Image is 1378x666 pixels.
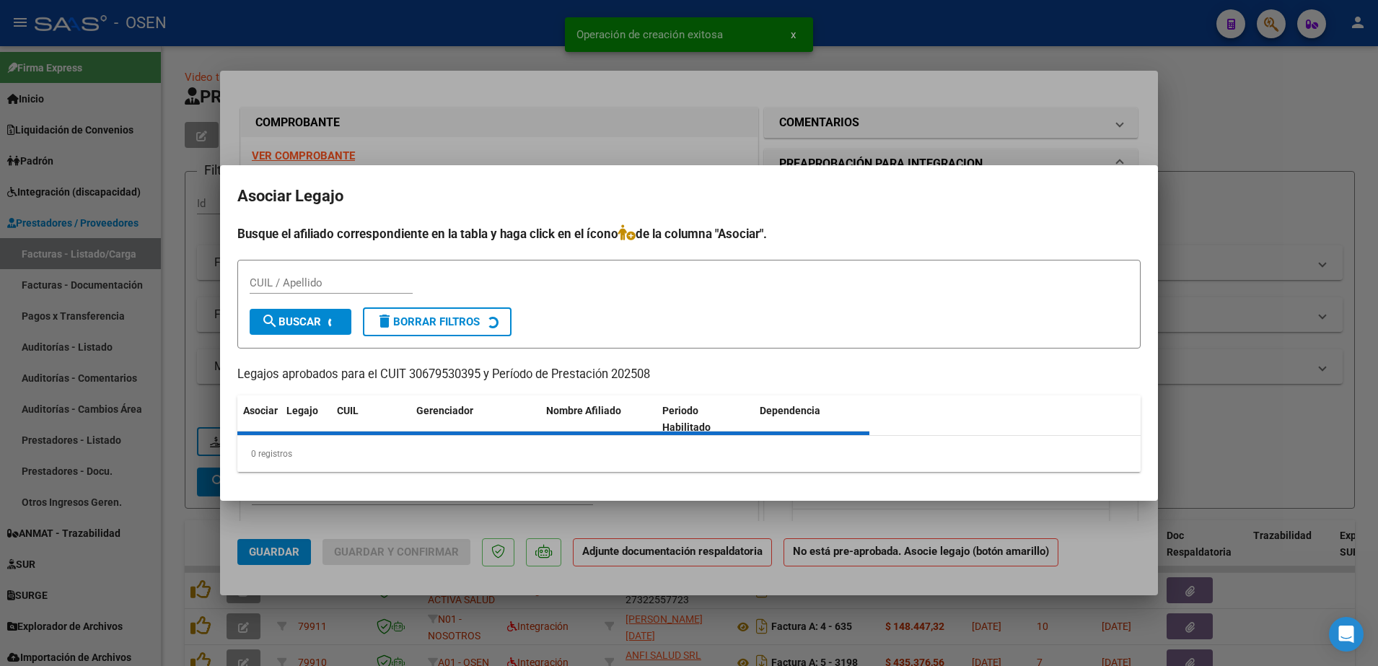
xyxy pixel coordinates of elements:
[281,395,331,443] datatable-header-cell: Legajo
[237,366,1141,384] p: Legajos aprobados para el CUIT 30679530395 y Período de Prestación 202508
[416,405,473,416] span: Gerenciador
[363,307,512,336] button: Borrar Filtros
[1329,617,1364,652] div: Open Intercom Messenger
[261,315,321,328] span: Buscar
[237,395,281,443] datatable-header-cell: Asociar
[237,224,1141,243] h4: Busque el afiliado correspondiente en la tabla y haga click en el ícono de la columna "Asociar".
[237,436,1141,472] div: 0 registros
[376,312,393,330] mat-icon: delete
[261,312,278,330] mat-icon: search
[662,405,711,433] span: Periodo Habilitado
[657,395,754,443] datatable-header-cell: Periodo Habilitado
[754,395,870,443] datatable-header-cell: Dependencia
[237,183,1141,210] h2: Asociar Legajo
[760,405,820,416] span: Dependencia
[411,395,540,443] datatable-header-cell: Gerenciador
[243,405,278,416] span: Asociar
[546,405,621,416] span: Nombre Afiliado
[376,315,480,328] span: Borrar Filtros
[286,405,318,416] span: Legajo
[540,395,657,443] datatable-header-cell: Nombre Afiliado
[331,395,411,443] datatable-header-cell: CUIL
[337,405,359,416] span: CUIL
[250,309,351,335] button: Buscar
